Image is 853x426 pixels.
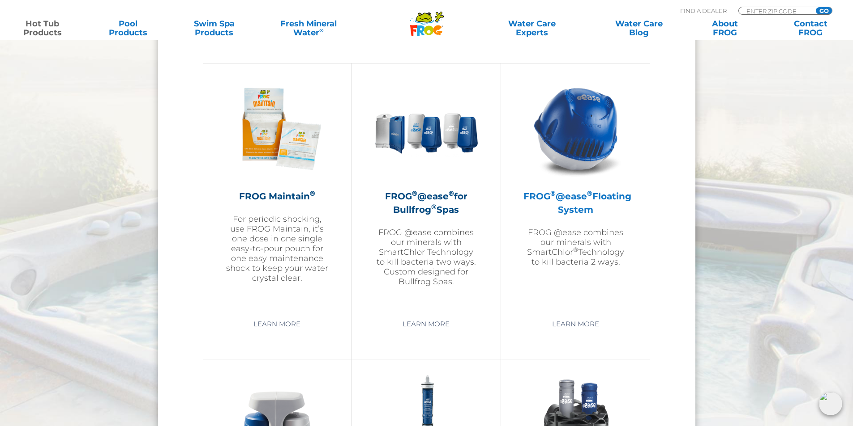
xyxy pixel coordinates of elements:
a: Learn More [243,316,311,332]
a: AboutFROG [691,19,758,37]
sup: ® [412,189,417,198]
a: Water CareExperts [478,19,586,37]
p: Find A Dealer [680,7,727,15]
p: FROG @ease combines our minerals with SmartChlor Technology to kill bacteria 2 ways. [523,228,628,267]
a: Water CareBlog [605,19,672,37]
sup: ∞ [319,26,324,34]
a: FROG®@ease®Floating SystemFROG @ease combines our minerals with SmartChlor®Technology to kill bac... [523,77,628,309]
a: Learn More [392,316,460,332]
a: Hot TubProducts [9,19,76,37]
a: PoolProducts [95,19,162,37]
input: GO [816,7,832,14]
h2: FROG @ease for Bullfrog Spas [374,190,478,216]
a: ContactFROG [777,19,844,37]
img: Frog_Maintain_Hero-2-v2-300x300.png [225,77,329,181]
a: Swim SpaProducts [181,19,248,37]
sup: ® [449,189,454,198]
h2: FROG Maintain [225,190,329,203]
sup: ® [573,246,578,253]
img: bullfrog-product-hero-300x300.png [374,77,478,181]
img: hot-tub-product-atease-system-300x300.png [524,77,628,181]
sup: ® [310,189,315,198]
sup: ® [431,202,437,211]
a: FROG Maintain®For periodic shocking, use FROG Maintain, it’s one dose in one single easy-to-pour ... [225,77,329,309]
p: For periodic shocking, use FROG Maintain, it’s one dose in one single easy-to-pour pouch for one ... [225,214,329,283]
a: Fresh MineralWater∞ [266,19,350,37]
a: FROG®@ease®for Bullfrog®SpasFROG @ease combines our minerals with SmartChlor Technology to kill b... [374,77,478,309]
input: Zip Code Form [746,7,806,15]
sup: ® [587,189,592,198]
h2: FROG @ease Floating System [523,190,628,216]
p: FROG @ease combines our minerals with SmartChlor Technology to kill bacteria two ways. Custom des... [374,228,478,287]
sup: ® [550,189,556,198]
a: Learn More [542,316,609,332]
img: openIcon [819,392,842,415]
